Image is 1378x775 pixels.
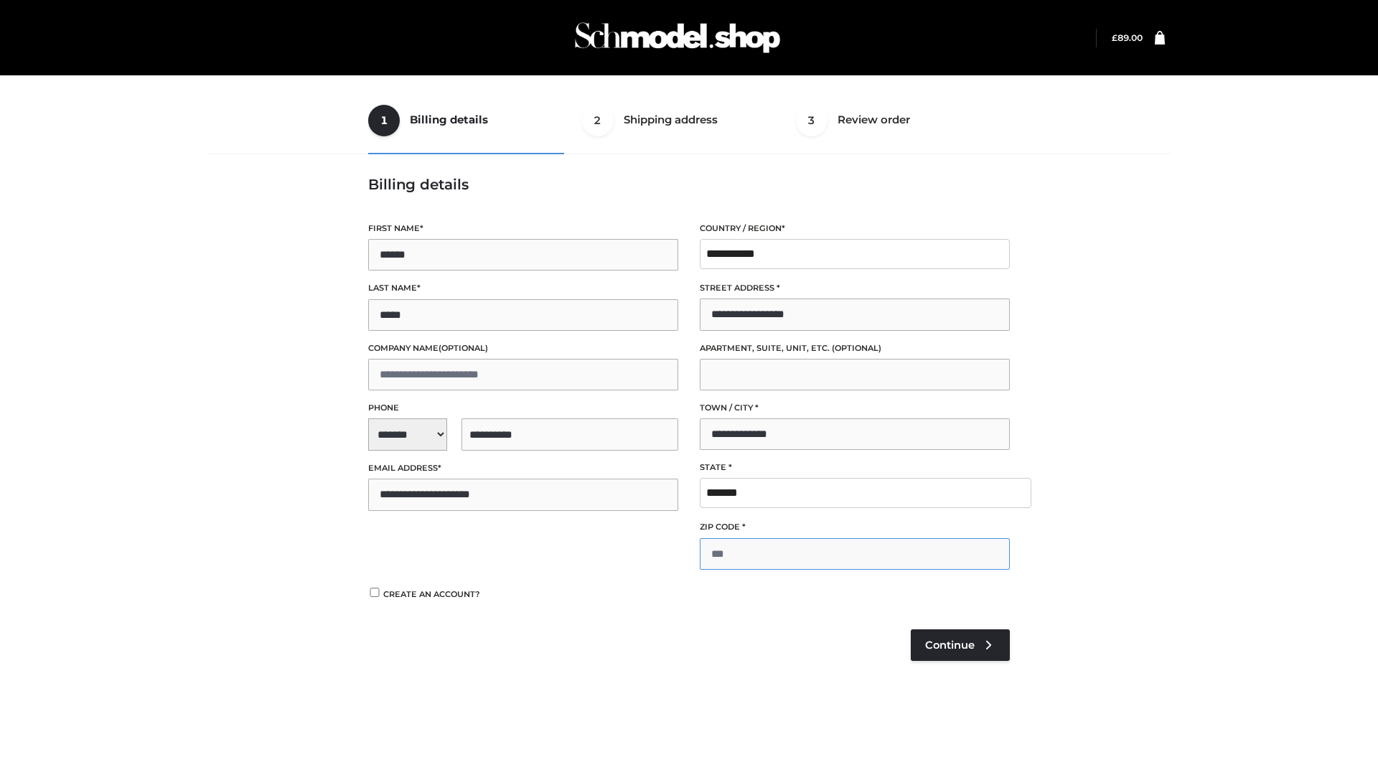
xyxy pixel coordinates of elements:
label: Country / Region [700,222,1010,235]
label: First name [368,222,678,235]
a: Continue [911,629,1010,661]
label: ZIP Code [700,520,1010,534]
span: Continue [925,639,975,652]
label: Company name [368,342,678,355]
label: Phone [368,401,678,415]
label: Street address [700,281,1010,295]
label: Apartment, suite, unit, etc. [700,342,1010,355]
label: State [700,461,1010,474]
h3: Billing details [368,176,1010,193]
input: Create an account? [368,588,381,597]
bdi: 89.00 [1112,32,1143,43]
span: (optional) [439,343,488,353]
label: Town / City [700,401,1010,415]
span: Create an account? [383,589,480,599]
img: Schmodel Admin 964 [570,9,785,66]
span: (optional) [832,343,881,353]
span: £ [1112,32,1117,43]
label: Last name [368,281,678,295]
a: £89.00 [1112,32,1143,43]
label: Email address [368,461,678,475]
